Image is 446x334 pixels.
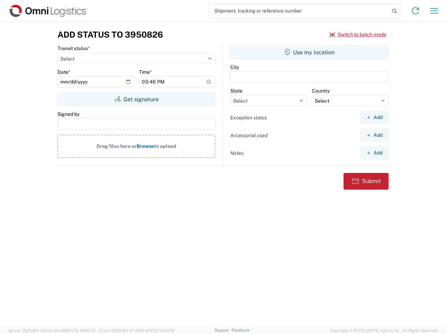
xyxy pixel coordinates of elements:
[146,328,174,333] span: [DATE] 10:20:09
[329,29,386,40] button: Switch to batch mode
[230,88,243,94] label: State
[97,143,137,149] span: Drag files here or
[8,328,96,333] span: Server: 2025.18.0-bb0e0c2bd68
[230,150,244,156] label: Notes
[57,30,163,40] h3: Add Status to 3950826
[330,327,438,334] span: Copyright © [DATE]-[DATE] Agistix Inc., All Rights Reserved
[57,92,215,106] button: Get signature
[57,45,90,51] label: Transit status
[230,45,389,59] button: Use my location
[67,328,96,333] span: [DATE] 09:52:52
[232,328,249,332] a: Feedback
[230,64,239,70] label: City
[57,111,79,117] label: Signed by
[154,143,176,149] span: to upload
[209,4,390,17] input: Shipment, tracking or reference number
[360,129,389,142] button: Add
[230,114,267,121] label: Exception status
[57,69,70,75] label: Date
[360,111,389,124] button: Add
[215,328,232,332] a: Support
[360,146,389,159] button: Add
[137,143,154,149] span: Browse
[312,88,330,94] label: Country
[139,69,152,75] label: Time
[230,132,268,138] label: Accessorial used
[99,328,174,333] span: Client: 2025.18.0-27d3021
[344,173,389,190] button: Submit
